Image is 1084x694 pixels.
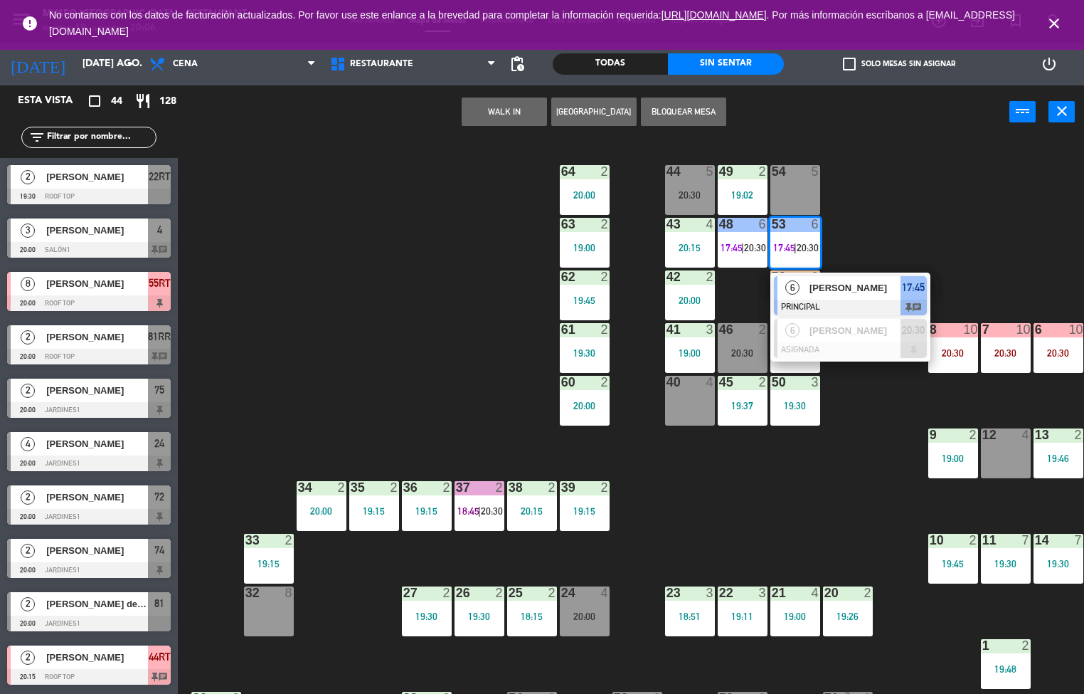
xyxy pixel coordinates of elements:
[462,98,547,126] button: WALK IN
[46,223,148,238] span: [PERSON_NAME]
[551,98,637,126] button: [GEOGRAPHIC_DATA]
[1035,323,1036,336] div: 6
[706,323,714,336] div: 3
[21,651,35,665] span: 2
[560,348,610,358] div: 19:30
[1021,429,1030,441] div: 4
[719,218,720,231] div: 48
[442,481,451,494] div: 2
[864,587,872,599] div: 2
[982,639,983,652] div: 1
[758,323,767,336] div: 2
[1021,639,1030,652] div: 2
[811,587,819,599] div: 4
[28,129,46,146] i: filter_list
[823,611,873,621] div: 19:26
[758,376,767,389] div: 2
[149,275,171,292] span: 55RT
[46,130,156,145] input: Filtrar por nombre...
[21,597,35,611] span: 2
[149,168,171,185] span: 22RT
[561,218,562,231] div: 63
[495,481,504,494] div: 2
[1053,102,1070,120] i: close
[772,165,772,178] div: 54
[902,279,925,296] span: 17:45
[456,481,457,494] div: 37
[665,611,715,621] div: 18:51
[1074,534,1083,547] div: 7
[665,190,715,200] div: 20:30
[718,348,767,358] div: 20:30
[797,242,819,253] span: 20:30
[811,218,819,231] div: 6
[772,587,772,599] div: 21
[785,323,799,337] span: 6
[154,435,164,452] span: 24
[1033,559,1083,569] div: 19:30
[1016,323,1030,336] div: 10
[46,436,148,451] span: [PERSON_NAME]
[21,170,35,184] span: 2
[773,242,795,253] span: 17:45
[600,587,609,599] div: 4
[981,664,1031,674] div: 19:48
[770,611,820,621] div: 19:00
[560,401,610,411] div: 20:00
[298,481,299,494] div: 34
[706,218,714,231] div: 4
[928,348,978,358] div: 20:30
[507,611,557,621] div: 18:15
[772,376,772,389] div: 50
[928,453,978,463] div: 19:00
[350,59,413,69] span: Restaurante
[560,611,610,621] div: 20:00
[244,559,294,569] div: 19:15
[561,587,562,599] div: 24
[21,15,38,32] i: error
[154,488,164,505] span: 72
[49,9,1015,37] span: No contamos con los datos de facturación actualizados. Por favor use este enlance a la brevedad p...
[969,429,977,441] div: 2
[824,587,825,599] div: 20
[718,611,767,621] div: 19:11
[981,559,1031,569] div: 19:30
[337,481,346,494] div: 2
[1014,102,1031,120] i: power_input
[811,376,819,389] div: 3
[561,323,562,336] div: 61
[794,242,797,253] span: |
[46,383,148,398] span: [PERSON_NAME]
[600,376,609,389] div: 2
[122,56,139,73] i: arrow_drop_down
[455,611,504,621] div: 19:30
[721,242,743,253] span: 17:45
[456,587,457,599] div: 26
[772,270,772,283] div: 52
[173,59,198,69] span: Cena
[561,376,562,389] div: 60
[665,243,715,253] div: 20:15
[758,587,767,599] div: 3
[154,382,164,399] span: 75
[665,348,715,358] div: 19:00
[560,243,610,253] div: 19:00
[149,648,171,666] span: 44RT
[154,595,164,612] span: 81
[661,9,767,21] a: [URL][DOMAIN_NAME]
[21,330,35,345] span: 2
[758,218,767,231] div: 6
[478,505,481,517] span: |
[809,323,900,338] span: [PERSON_NAME]
[21,277,35,291] span: 8
[402,611,452,621] div: 19:30
[21,544,35,558] span: 2
[600,270,609,283] div: 2
[46,543,148,558] span: [PERSON_NAME]
[1021,534,1030,547] div: 7
[46,276,148,291] span: [PERSON_NAME]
